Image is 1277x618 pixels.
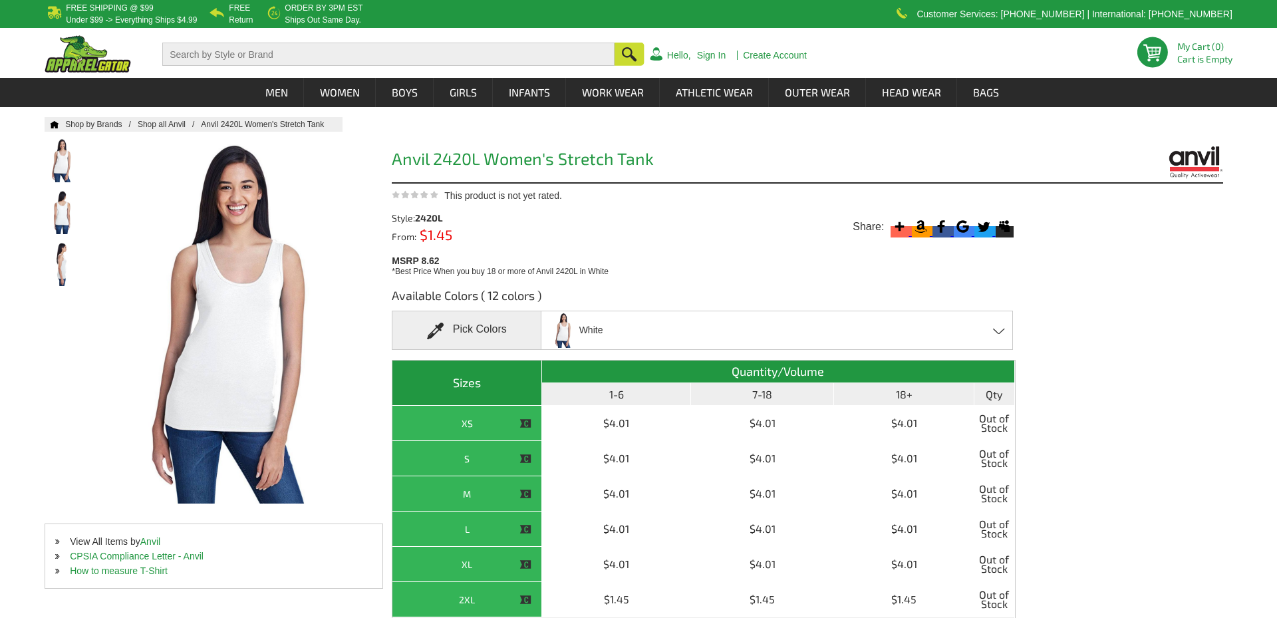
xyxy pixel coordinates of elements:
[66,16,197,24] p: under $99 -> everything ships $4.99
[519,594,531,606] img: This item is CLOSEOUT!
[834,512,974,547] td: $4.01
[691,512,834,547] td: $4.01
[45,534,382,549] li: View All Items by
[519,524,531,536] img: This item is CLOSEOUT!
[66,3,154,13] b: Free Shipping @ $99
[70,551,204,561] a: CPSIA Compliance Letter - Anvil
[867,78,956,107] a: Head Wear
[65,120,138,129] a: Shop by Brands
[1177,42,1227,51] li: My Cart (0)
[396,591,538,608] div: 2XL
[691,441,834,476] td: $4.01
[392,150,1015,171] h1: Anvil 2420L Women's Stretch Tank
[392,287,1015,311] h3: Available Colors ( 12 colors )
[542,383,692,406] th: 1-6
[542,361,1015,383] th: Quantity/Volume
[912,218,930,235] svg: Amazon
[1167,145,1224,179] img: Anvil
[392,252,1021,277] div: MSRP 8.62
[660,78,768,107] a: Athletic Wear
[853,220,884,233] span: Share:
[834,383,974,406] th: 18+
[392,230,549,241] div: From:
[954,218,972,235] svg: Google Bookmark
[691,383,834,406] th: 7-18
[567,78,659,107] a: Work Wear
[519,418,531,430] img: This item is CLOSEOUT!
[932,218,950,235] svg: Facebook
[140,536,160,547] a: Anvil
[917,10,1232,18] p: Customer Services: [PHONE_NUMBER] | International: [PHONE_NUMBER]
[250,78,303,107] a: Men
[549,313,577,348] img: White
[392,214,549,223] div: Style:
[305,78,375,107] a: Women
[392,361,542,406] th: Sizes
[416,226,452,243] span: $1.45
[958,78,1014,107] a: Bags
[396,521,538,538] div: L
[691,406,834,441] td: $4.01
[667,51,691,60] a: Hello,
[978,480,1011,508] span: Out of Stock
[138,120,201,129] a: Shop all Anvil
[201,120,337,129] a: Anvil 2420L Ladies Stretch Tank - Shop at ApparelGator.com
[519,559,531,571] img: This item is CLOSEOUT!
[542,547,692,582] td: $4.01
[434,78,492,107] a: Girls
[978,550,1011,578] span: Out of Stock
[90,138,382,504] img: Anvil 2420L Women's Stretch Tank
[770,78,865,107] a: Outer Wear
[974,218,992,235] svg: Twitter
[1177,55,1232,64] span: Cart is Empty
[834,476,974,512] td: $4.01
[542,406,692,441] td: $4.01
[542,512,692,547] td: $4.01
[542,441,692,476] td: $4.01
[229,3,250,13] b: Free
[396,450,538,467] div: S
[519,453,531,465] img: This item is CLOSEOUT!
[891,218,909,235] svg: More
[45,35,131,73] img: ApparelGator
[45,138,80,182] img: Anvil 2420L Ladies Stretch Tank - Shop at ApparelGator.com
[974,383,1015,406] th: Qty
[996,218,1014,235] svg: Myspace
[396,486,538,502] div: M
[396,556,538,573] div: XL
[834,441,974,476] td: $4.01
[415,212,443,224] span: 2420L
[376,78,433,107] a: Boys
[45,242,80,286] img: Anvil 2420L Ladies Stretch Tank - Shop at ApparelGator.com
[494,78,565,107] a: Infants
[834,547,974,582] td: $4.01
[392,267,609,276] span: *Best Price When you buy 18 or more of Anvil 2420L in White
[697,51,726,60] a: Sign In
[519,488,531,500] img: This item is CLOSEOUT!
[392,190,438,199] img: This product is not yet rated.
[834,406,974,441] td: $4.01
[542,476,692,512] td: $4.01
[444,190,562,201] span: This product is not yet rated.
[70,565,168,576] a: How to measure T-Shirt
[978,585,1011,613] span: Out of Stock
[542,582,692,617] td: $1.45
[392,311,541,350] div: Pick Colors
[691,547,834,582] td: $4.01
[834,582,974,617] td: $1.45
[691,476,834,512] td: $4.01
[285,3,362,13] b: Order by 3PM EST
[162,43,615,66] input: Search by Style or Brand
[45,120,59,128] a: Home
[978,444,1011,472] span: Out of Stock
[229,16,253,24] p: Return
[691,582,834,617] td: $1.45
[396,415,538,432] div: XS
[978,409,1011,437] span: Out of Stock
[579,319,603,342] span: White
[45,190,80,234] img: Anvil 2420L Ladies Stretch Tank - Shop at ApparelGator.com
[978,515,1011,543] span: Out of Stock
